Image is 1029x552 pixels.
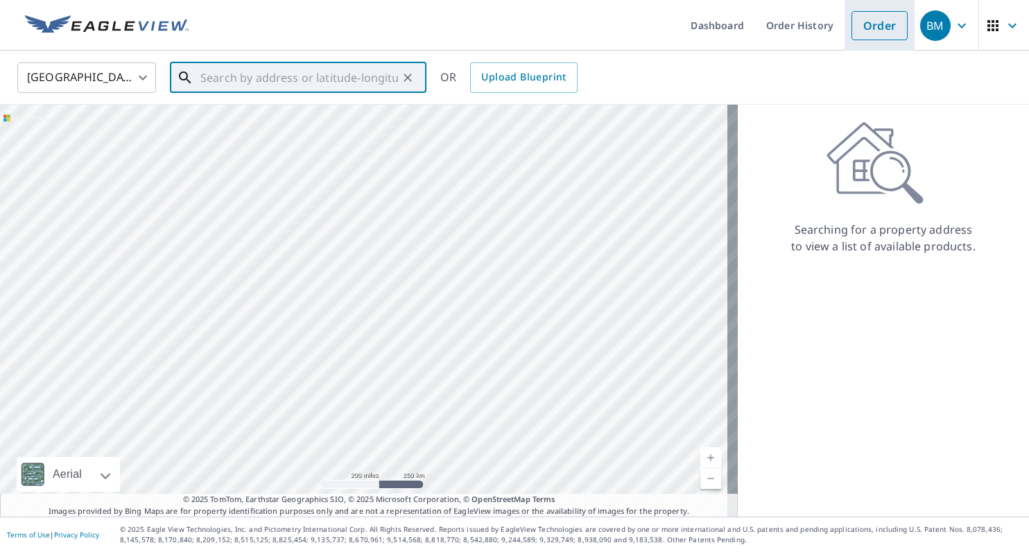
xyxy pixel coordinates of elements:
a: Terms [533,494,555,504]
a: Order [851,11,908,40]
div: OR [440,62,578,93]
a: Current Level 5, Zoom In [700,447,721,468]
a: OpenStreetMap [472,494,530,504]
div: Aerial [49,457,86,492]
p: | [7,531,99,539]
span: Upload Blueprint [481,69,566,86]
div: [GEOGRAPHIC_DATA] [17,58,156,97]
input: Search by address or latitude-longitude [200,58,398,97]
a: Privacy Policy [54,530,99,540]
div: BM [920,10,951,41]
p: Searching for a property address to view a list of available products. [790,221,976,255]
span: © 2025 TomTom, Earthstar Geographics SIO, © 2025 Microsoft Corporation, © [183,494,555,506]
div: Aerial [17,457,120,492]
a: Current Level 5, Zoom Out [700,468,721,489]
img: EV Logo [25,15,189,36]
a: Terms of Use [7,530,50,540]
p: © 2025 Eagle View Technologies, Inc. and Pictometry International Corp. All Rights Reserved. Repo... [120,524,1022,545]
a: Upload Blueprint [470,62,577,93]
button: Clear [398,68,417,87]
